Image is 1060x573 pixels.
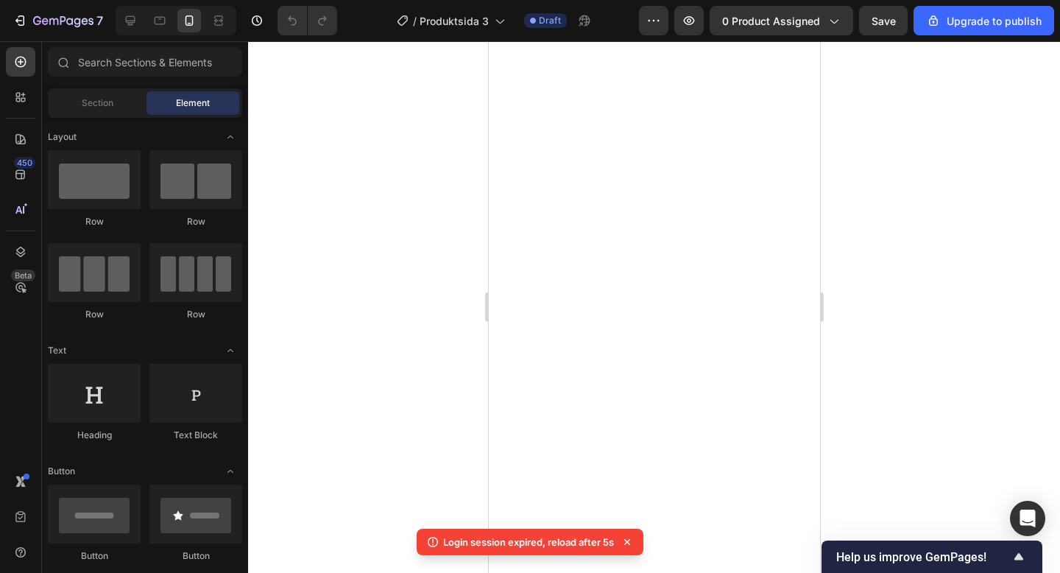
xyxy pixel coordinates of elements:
[836,548,1028,566] button: Show survey - Help us improve GemPages!
[11,270,35,281] div: Beta
[48,344,66,357] span: Text
[219,339,242,362] span: Toggle open
[176,96,210,110] span: Element
[914,6,1054,35] button: Upgrade to publish
[48,47,242,77] input: Search Sections & Elements
[14,157,35,169] div: 450
[413,13,417,29] span: /
[836,550,1010,564] span: Help us improve GemPages!
[149,308,242,321] div: Row
[710,6,853,35] button: 0 product assigned
[872,15,896,27] span: Save
[48,130,77,144] span: Layout
[722,13,820,29] span: 0 product assigned
[149,549,242,563] div: Button
[82,96,113,110] span: Section
[48,549,141,563] div: Button
[539,14,561,27] span: Draft
[6,6,110,35] button: 7
[443,535,614,549] p: Login session expired, reload after 5s
[219,460,242,483] span: Toggle open
[149,215,242,228] div: Row
[219,125,242,149] span: Toggle open
[1010,501,1045,536] div: Open Intercom Messenger
[48,215,141,228] div: Row
[149,429,242,442] div: Text Block
[420,13,489,29] span: Produktsida 3
[859,6,908,35] button: Save
[48,429,141,442] div: Heading
[96,12,103,29] p: 7
[278,6,337,35] div: Undo/Redo
[926,13,1042,29] div: Upgrade to publish
[489,41,820,573] iframe: Design area
[48,308,141,321] div: Row
[48,465,75,478] span: Button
